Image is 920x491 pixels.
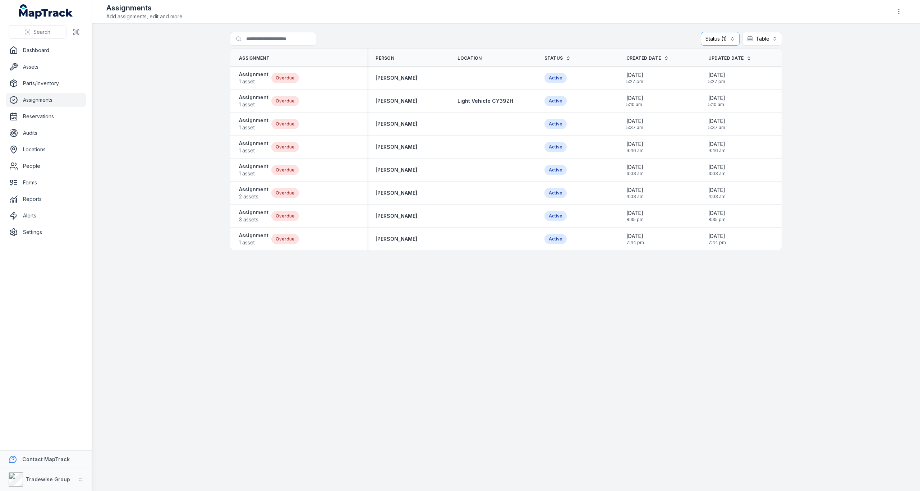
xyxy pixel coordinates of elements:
a: Locations [6,142,86,157]
a: [PERSON_NAME] [376,120,417,128]
span: [DATE] [708,187,726,194]
h2: Assignments [106,3,184,13]
time: 8/14/2025, 4:03:22 AM [626,187,644,199]
span: Location [457,55,482,61]
strong: Assignment [239,71,268,78]
a: Assignments [6,93,86,107]
strong: Tradewise Group [26,476,70,482]
a: Light Vehicle CY39ZH [457,97,513,105]
a: Assignment1 asset [239,94,268,108]
span: Created Date [626,55,661,61]
a: [PERSON_NAME] [376,189,417,197]
strong: Assignment [239,140,268,147]
a: Reports [6,192,86,206]
a: Reservations [6,109,86,124]
span: 7:44 pm [708,240,726,245]
span: 1 asset [239,78,268,85]
strong: [PERSON_NAME] [376,74,417,82]
span: Status [544,55,563,61]
strong: Assignment [239,94,268,101]
a: Settings [6,225,86,239]
div: Active [544,211,567,221]
a: Assignment3 assets [239,209,268,223]
strong: Assignment [239,117,268,124]
a: Updated Date [708,55,752,61]
div: Overdue [271,211,299,221]
a: Assignment1 asset [239,140,268,154]
span: 7:44 pm [626,240,644,245]
div: Overdue [271,165,299,175]
span: [DATE] [626,72,643,79]
strong: Assignment [239,232,268,239]
div: Active [544,165,567,175]
span: Add assignments, edit and more. [106,13,184,20]
span: 4:03 am [708,194,726,199]
a: [PERSON_NAME] [376,212,417,220]
button: Status (1) [701,32,740,46]
span: [DATE] [708,141,726,148]
div: Overdue [271,234,299,244]
span: [DATE] [626,164,644,171]
span: 3:03 am [708,171,726,176]
span: 5:10 am [626,102,643,107]
button: Table [742,32,782,46]
time: 8/7/2025, 8:35:28 PM [708,210,726,222]
strong: Assignment [239,209,268,216]
span: 8:35 pm [708,217,726,222]
span: Person [376,55,394,61]
span: 5:10 am [708,102,725,107]
span: 1 asset [239,101,268,108]
time: 8/29/2025, 3:03:47 AM [708,164,726,176]
time: 8/14/2025, 4:03:22 AM [708,187,726,199]
span: [DATE] [708,164,726,171]
a: Parts/Inventory [6,76,86,91]
time: 9/1/2025, 9:46:34 AM [626,141,644,153]
span: [DATE] [708,72,725,79]
span: 5:27 pm [626,79,643,84]
span: [DATE] [708,95,725,102]
time: 7/29/2025, 7:44:01 PM [708,233,726,245]
span: 9:46 am [626,148,644,153]
strong: [PERSON_NAME] [376,235,417,243]
time: 9/8/2025, 5:27:30 PM [708,72,725,84]
div: Overdue [271,73,299,83]
time: 9/4/2025, 5:37:49 AM [626,118,643,130]
span: 4:03 am [626,194,644,199]
div: Overdue [271,142,299,152]
span: [DATE] [708,118,725,125]
div: Active [544,142,567,152]
span: 8:35 pm [626,217,644,222]
strong: Assignment [239,186,268,193]
a: [PERSON_NAME] [376,166,417,174]
time: 8/7/2025, 8:35:28 PM [626,210,644,222]
span: [DATE] [626,118,643,125]
a: Audits [6,126,86,140]
span: 5:37 am [708,125,725,130]
time: 7/29/2025, 7:44:01 PM [626,233,644,245]
span: 1 asset [239,147,268,154]
span: 1 asset [239,239,268,246]
a: [PERSON_NAME] [376,97,417,105]
span: 3 assets [239,216,268,223]
time: 9/8/2025, 5:27:30 PM [626,72,643,84]
div: Active [544,119,567,129]
a: Assignment1 asset [239,117,268,131]
div: Overdue [271,119,299,129]
a: [PERSON_NAME] [376,143,417,151]
a: Assignment1 asset [239,232,268,246]
strong: Assignment [239,163,268,170]
a: Created Date [626,55,669,61]
span: 9:46 am [708,148,726,153]
span: 5:27 pm [708,79,725,84]
button: Search [9,25,66,39]
span: 2 assets [239,193,268,200]
div: Overdue [271,188,299,198]
a: Forms [6,175,86,190]
div: Active [544,188,567,198]
div: Overdue [271,96,299,106]
span: [DATE] [626,187,644,194]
